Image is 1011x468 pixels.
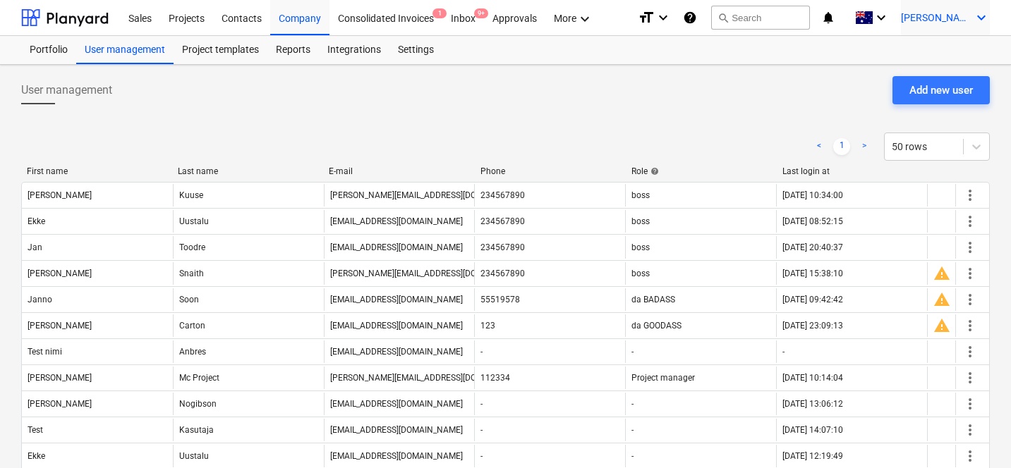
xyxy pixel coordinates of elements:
span: - [631,347,634,357]
div: 123 [480,321,495,331]
div: - [480,425,483,435]
span: 9+ [474,8,488,18]
div: [EMAIL_ADDRESS][DOMAIN_NAME] [330,399,463,409]
div: [DATE] 10:34:00 [782,190,843,200]
i: Knowledge base [683,9,697,26]
span: da BADASS [631,295,675,304]
div: [DATE] 14:07:10 [782,425,843,435]
div: 234567890 [480,269,525,278]
div: - [480,347,483,357]
div: [DATE] 23:09:13 [782,321,843,331]
span: boss [631,269,650,278]
i: keyboard_arrow_down [655,9,672,26]
div: [EMAIL_ADDRESS][DOMAIN_NAME] [330,216,463,226]
div: Last login at [782,166,922,176]
div: [DATE] 08:52:15 [782,216,843,226]
div: [EMAIL_ADDRESS][DOMAIN_NAME] [330,242,463,252]
div: [PERSON_NAME] [28,399,92,409]
div: Test [28,425,43,435]
div: Ekke [28,451,45,461]
span: more_vert [962,317,979,334]
div: - [480,399,483,409]
a: Page 1 is your current page [833,138,850,155]
a: Project templates [174,36,267,64]
div: - [480,451,483,461]
a: Reports [267,36,319,64]
span: Project manager [631,373,695,383]
div: 234567890 [480,242,525,252]
span: help [648,167,659,175]
span: - [631,425,634,435]
div: - [782,347,785,357]
div: [EMAIL_ADDRESS][DOMAIN_NAME] [330,321,463,331]
div: User is blocked [933,317,950,334]
div: Kasutaja [179,425,214,435]
div: [EMAIL_ADDRESS][DOMAIN_NAME] [330,347,463,357]
span: - [631,451,634,461]
span: boss [631,216,650,226]
span: search [718,12,729,23]
a: Settings [389,36,442,64]
div: [PERSON_NAME] [28,321,92,331]
i: keyboard_arrow_down [873,9,890,26]
div: Carton [179,321,205,331]
div: E-mail [329,166,468,176]
a: Next page [856,138,873,155]
div: [EMAIL_ADDRESS][DOMAIN_NAME] [330,425,463,435]
span: warning [933,265,950,282]
div: Anbres [179,347,206,357]
div: [EMAIL_ADDRESS][DOMAIN_NAME] [330,451,463,461]
span: more_vert [962,265,979,282]
div: [DATE] 12:19:49 [782,451,843,461]
div: Ekke [28,216,45,226]
div: [EMAIL_ADDRESS][DOMAIN_NAME] [330,295,463,304]
i: format_size [638,9,655,26]
div: 112334 [480,373,510,383]
i: notifications [821,9,835,26]
div: [PERSON_NAME] [28,269,92,278]
div: [DATE] 13:06:12 [782,399,843,409]
i: keyboard_arrow_down [576,11,593,27]
a: Previous page [811,138,828,155]
iframe: Chat Widget [940,400,1011,468]
button: Search [711,6,810,30]
div: [DATE] 10:14:04 [782,373,843,383]
div: [PERSON_NAME][EMAIL_ADDRESS][DOMAIN_NAME] [330,373,527,383]
div: Add new user [909,81,973,99]
div: [DATE] 15:38:10 [782,269,843,278]
div: User is blocked [933,291,950,308]
span: [PERSON_NAME] [901,12,971,23]
span: - [631,399,634,409]
a: User management [76,36,174,64]
span: warning [933,291,950,308]
span: User management [21,82,112,99]
div: 234567890 [480,190,525,200]
div: [DATE] 09:42:42 [782,295,843,304]
span: more_vert [962,291,979,308]
span: da GOODASS [631,321,682,331]
span: more_vert [962,395,979,412]
div: [PERSON_NAME][EMAIL_ADDRESS][DOMAIN_NAME] [330,269,527,278]
div: [DATE] 20:40:37 [782,242,843,252]
span: more_vert [962,239,979,256]
div: Mc Project [179,373,219,383]
div: [PERSON_NAME][EMAIL_ADDRESS][DOMAIN_NAME] [330,190,527,200]
div: Nogibson [179,399,217,409]
div: Last name [178,166,317,176]
div: User is blocked [933,265,950,282]
div: Uustalu [179,216,209,226]
span: more_vert [962,343,979,360]
span: more_vert [962,213,979,230]
div: Toodre [179,242,205,252]
div: Integrations [319,36,389,64]
div: 234567890 [480,216,525,226]
span: 1 [432,8,447,18]
a: Portfolio [21,36,76,64]
span: boss [631,190,650,200]
span: warning [933,317,950,334]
